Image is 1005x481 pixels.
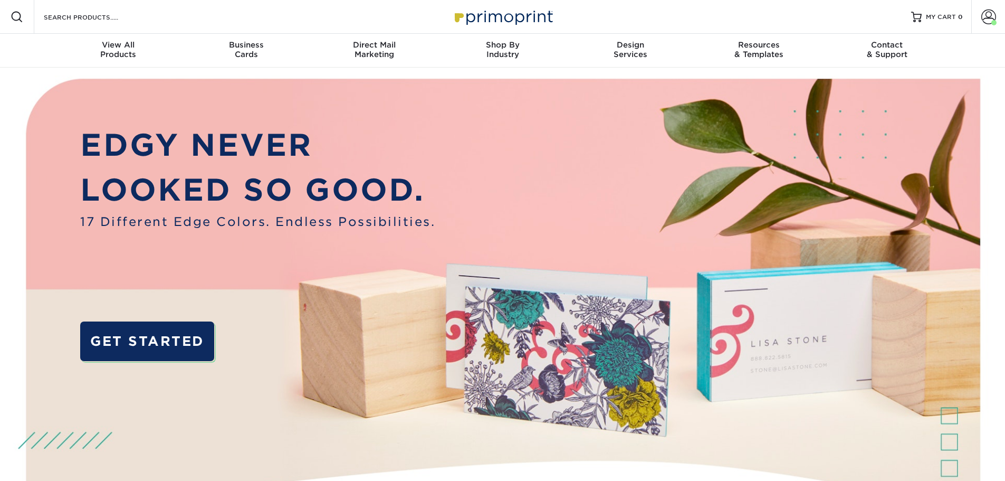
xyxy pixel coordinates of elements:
span: Direct Mail [310,40,438,50]
a: Shop ByIndustry [438,34,567,68]
p: EDGY NEVER [80,122,435,168]
a: Contact& Support [823,34,951,68]
a: View AllProducts [54,34,183,68]
a: DesignServices [567,34,695,68]
a: BusinessCards [182,34,310,68]
img: Primoprint [450,5,556,28]
p: LOOKED SO GOOD. [80,167,435,213]
span: MY CART [926,13,956,22]
div: Marketing [310,40,438,59]
a: Resources& Templates [695,34,823,68]
span: 17 Different Edge Colors. Endless Possibilities. [80,213,435,231]
span: 0 [958,13,963,21]
a: GET STARTED [80,322,214,361]
span: Business [182,40,310,50]
div: & Support [823,40,951,59]
div: Services [567,40,695,59]
input: SEARCH PRODUCTS..... [43,11,146,23]
span: Resources [695,40,823,50]
a: Direct MailMarketing [310,34,438,68]
div: Products [54,40,183,59]
span: Design [567,40,695,50]
span: View All [54,40,183,50]
div: & Templates [695,40,823,59]
div: Industry [438,40,567,59]
span: Shop By [438,40,567,50]
span: Contact [823,40,951,50]
div: Cards [182,40,310,59]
